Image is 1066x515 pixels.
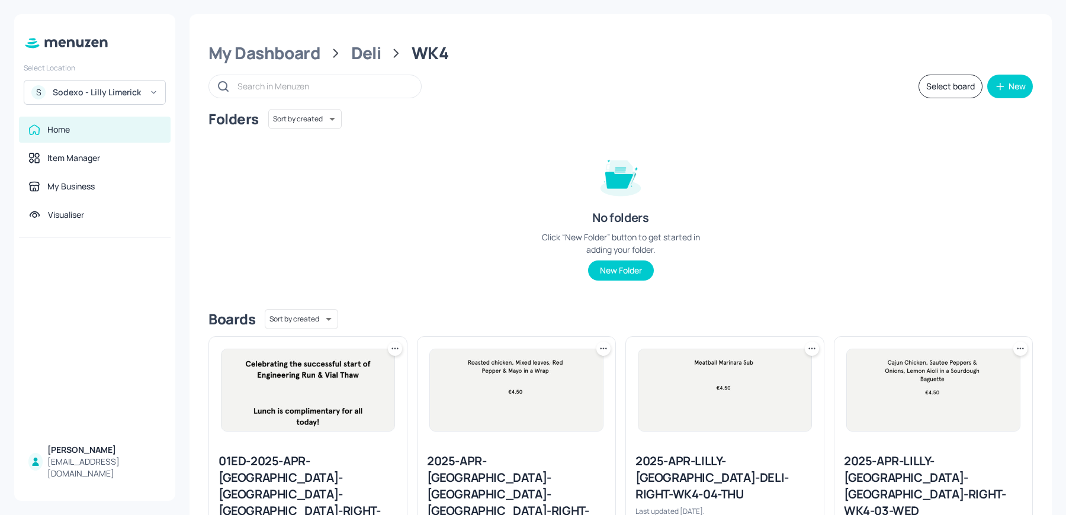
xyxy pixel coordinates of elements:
[47,456,161,479] div: [EMAIL_ADDRESS][DOMAIN_NAME]
[430,349,603,431] img: 2025-08-15-17552547485667koejiba72s.jpeg
[53,86,142,98] div: Sodexo - Lilly Limerick
[919,75,982,98] button: Select board
[208,310,255,329] div: Boards
[635,453,814,503] div: 2025-APR-LILLY-[GEOGRAPHIC_DATA]-DELI-RIGHT-WK4-04-THU
[847,349,1020,431] img: 2025-07-16-17526624656866wmjuigov0w.jpeg
[24,63,166,73] div: Select Location
[237,78,409,95] input: Search in Menuzen
[591,146,650,205] img: folder-empty
[351,43,381,64] div: Deli
[48,209,84,221] div: Visualiser
[532,231,709,256] div: Click “New Folder” button to get started in adding your folder.
[47,124,70,136] div: Home
[47,444,161,456] div: [PERSON_NAME]
[208,43,320,64] div: My Dashboard
[221,349,394,431] img: 2025-09-08-1757330749902yqmx7av8vjo.jpeg
[592,210,648,226] div: No folders
[47,181,95,192] div: My Business
[1009,82,1026,91] div: New
[31,85,46,99] div: S
[638,349,811,431] img: 2025-08-14-1755168306573ax7bka2k5ft.jpeg
[208,110,259,128] div: Folders
[47,152,100,164] div: Item Manager
[987,75,1033,98] button: New
[588,260,654,281] button: New Folder
[265,307,338,331] div: Sort by created
[412,43,448,64] div: WK4
[268,107,342,131] div: Sort by created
